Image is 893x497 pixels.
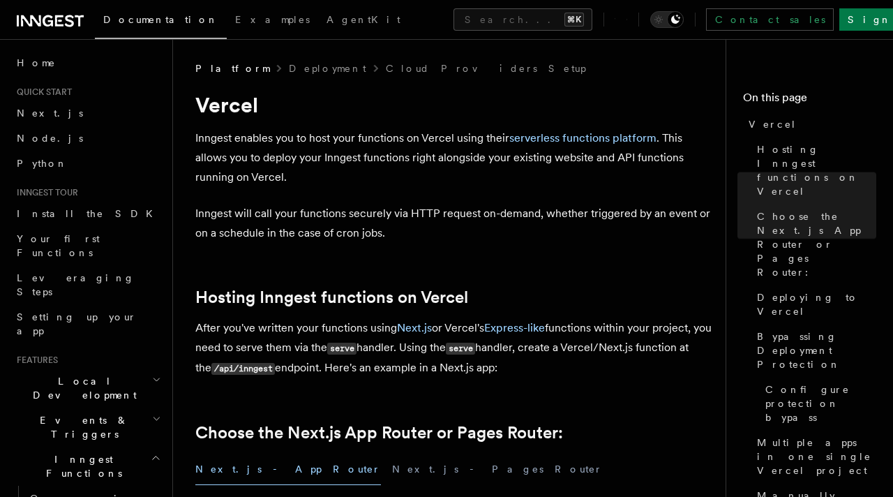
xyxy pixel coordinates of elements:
[17,56,56,70] span: Home
[11,87,72,98] span: Quick start
[751,324,876,377] a: Bypassing Deployment Protection
[397,321,432,334] a: Next.js
[757,290,876,318] span: Deploying to Vercel
[11,187,78,198] span: Inngest tour
[11,226,164,265] a: Your first Functions
[564,13,584,27] kbd: ⌘K
[11,369,164,408] button: Local Development
[235,14,310,25] span: Examples
[211,363,275,375] code: /api/inngest
[195,204,714,243] p: Inngest will call your functions securely via HTTP request on-demand, whether triggered by an eve...
[743,112,876,137] a: Vercel
[327,14,400,25] span: AgentKit
[760,377,876,430] a: Configure protection bypass
[757,209,876,279] span: Choose the Next.js App Router or Pages Router:
[11,265,164,304] a: Leveraging Steps
[318,4,409,38] a: AgentKit
[195,288,468,307] a: Hosting Inngest functions on Vercel
[17,311,137,336] span: Setting up your app
[17,107,83,119] span: Next.js
[17,272,135,297] span: Leveraging Steps
[11,447,164,486] button: Inngest Functions
[751,430,876,483] a: Multiple apps in one single Vercel project
[11,413,152,441] span: Events & Triggers
[11,408,164,447] button: Events & Triggers
[11,304,164,343] a: Setting up your app
[17,158,68,169] span: Python
[751,204,876,285] a: Choose the Next.js App Router or Pages Router:
[453,8,592,31] button: Search...⌘K
[195,423,563,443] a: Choose the Next.js App Router or Pages Router:
[11,374,152,402] span: Local Development
[195,454,381,485] button: Next.js - App Router
[484,321,545,334] a: Express-like
[743,89,876,112] h4: On this page
[11,355,58,366] span: Features
[11,50,164,75] a: Home
[327,343,357,355] code: serve
[751,137,876,204] a: Hosting Inngest functions on Vercel
[95,4,227,39] a: Documentation
[386,61,586,75] a: Cloud Providers Setup
[706,8,834,31] a: Contact sales
[446,343,475,355] code: serve
[765,383,876,424] span: Configure protection bypass
[757,142,876,198] span: Hosting Inngest functions on Vercel
[289,61,366,75] a: Deployment
[103,14,218,25] span: Documentation
[509,131,656,144] a: serverless functions platform
[17,208,161,219] span: Install the SDK
[11,452,151,480] span: Inngest Functions
[195,318,714,378] p: After you've written your functions using or Vercel's functions within your project, you need to ...
[11,126,164,151] a: Node.js
[195,61,269,75] span: Platform
[11,201,164,226] a: Install the SDK
[650,11,684,28] button: Toggle dark mode
[11,101,164,126] a: Next.js
[195,128,714,187] p: Inngest enables you to host your functions on Vercel using their . This allows you to deploy your...
[392,454,603,485] button: Next.js - Pages Router
[749,117,797,131] span: Vercel
[757,329,876,371] span: Bypassing Deployment Protection
[227,4,318,38] a: Examples
[757,436,876,477] span: Multiple apps in one single Vercel project
[751,285,876,324] a: Deploying to Vercel
[17,133,83,144] span: Node.js
[17,233,100,258] span: Your first Functions
[195,92,714,117] h1: Vercel
[11,151,164,176] a: Python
